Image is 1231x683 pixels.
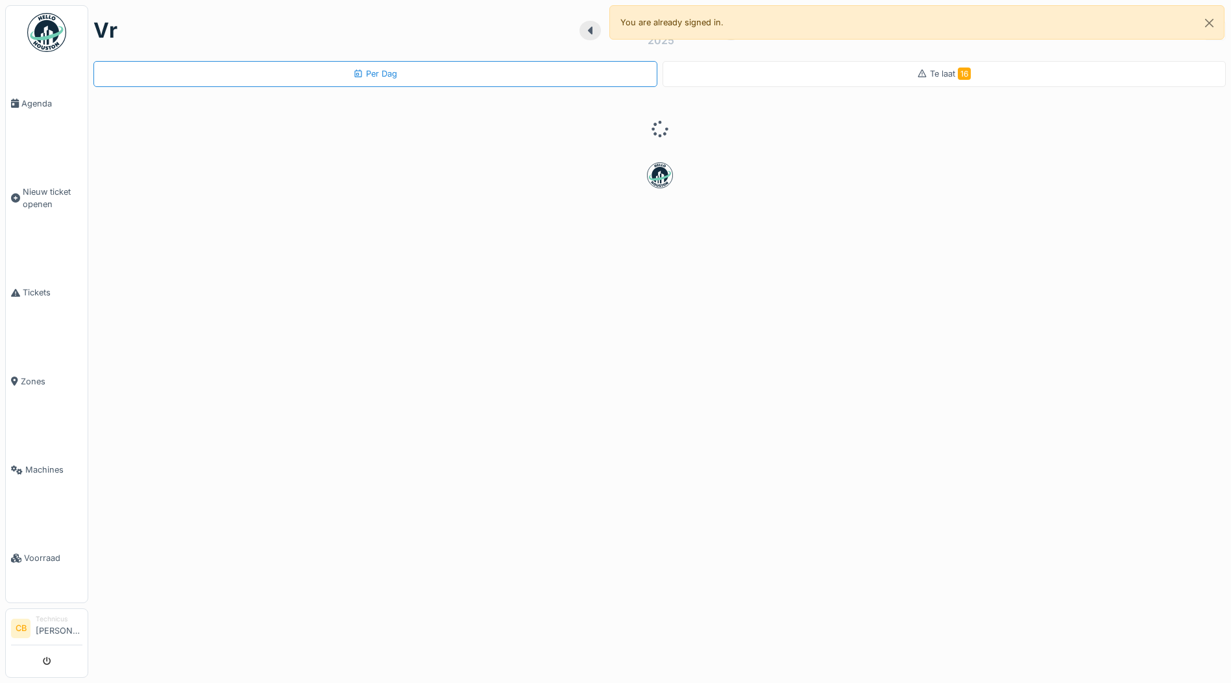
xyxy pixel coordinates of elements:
a: Nieuw ticket openen [6,147,88,249]
span: Nieuw ticket openen [23,186,82,210]
a: Voorraad [6,514,88,602]
h1: vr [93,18,117,43]
li: [PERSON_NAME] [36,614,82,642]
span: 16 [958,68,971,80]
span: Zones [21,375,82,388]
div: Per Dag [353,68,397,80]
li: CB [11,619,30,638]
a: CB Technicus[PERSON_NAME] [11,614,82,645]
div: You are already signed in. [609,5,1225,40]
span: Tickets [23,286,82,299]
span: Machines [25,464,82,476]
a: Agenda [6,59,88,147]
div: 2025 [648,32,674,48]
button: Close [1195,6,1224,40]
span: Voorraad [24,552,82,564]
span: Te laat [930,69,971,79]
a: Machines [6,426,88,514]
img: badge-BVDL4wpA.svg [647,162,673,188]
div: Technicus [36,614,82,624]
a: Tickets [6,249,88,337]
span: Agenda [21,97,82,110]
img: Badge_color-CXgf-gQk.svg [27,13,66,52]
a: Zones [6,337,88,425]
